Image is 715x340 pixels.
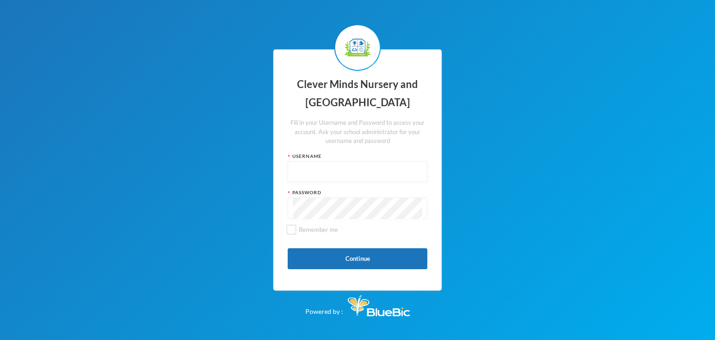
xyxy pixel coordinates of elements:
[305,291,410,316] div: Powered by :
[288,75,427,111] div: Clever Minds Nursery and [GEOGRAPHIC_DATA]
[348,295,410,316] img: Bluebic
[288,118,427,146] div: Fill in your Username and Password to access your account. Ask your school administrator for your...
[288,153,427,160] div: Username
[288,189,427,196] div: Password
[288,248,427,269] button: Continue
[295,226,342,233] span: Remember me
